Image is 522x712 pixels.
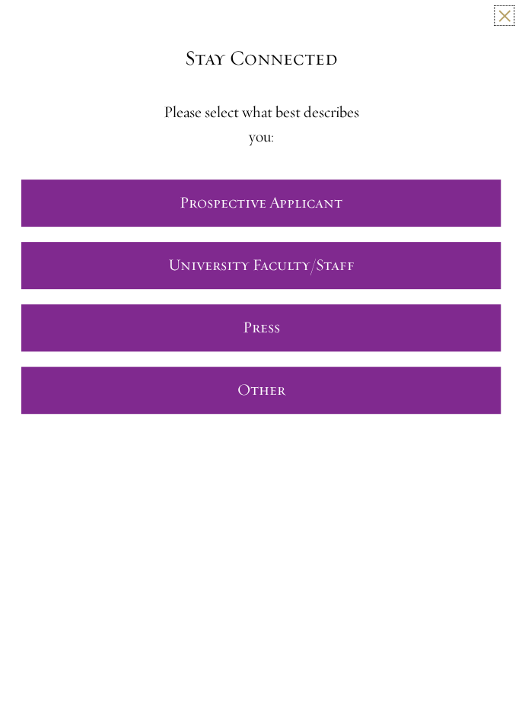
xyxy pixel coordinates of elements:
a: Prospective Applicant [21,180,501,227]
a: University Faculty/Staff [21,242,501,289]
a: Press [21,304,501,351]
h4: Please select what best describes you: [162,100,360,149]
a: Other [21,367,501,414]
h3: Stay Connected [15,46,507,70]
